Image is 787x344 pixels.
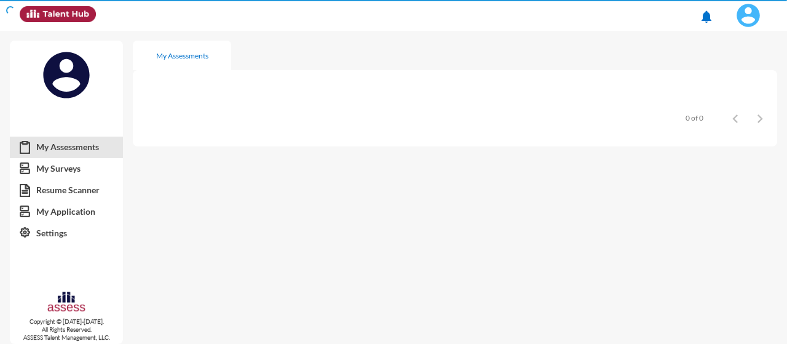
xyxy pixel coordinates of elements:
[47,290,86,315] img: assesscompany-logo.png
[10,201,123,223] a: My Application
[10,158,123,180] a: My Surveys
[748,106,772,130] button: Next page
[723,106,748,130] button: Previous page
[699,9,714,24] mat-icon: notifications
[10,136,123,158] a: My Assessments
[156,51,208,60] div: My Assessments
[42,50,91,100] img: defaultimage.svg
[10,222,123,244] a: Settings
[10,318,123,342] p: Copyright © [DATE]-[DATE]. All Rights Reserved. ASSESS Talent Management, LLC.
[10,179,123,201] a: Resume Scanner
[686,113,703,122] div: 0 of 0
